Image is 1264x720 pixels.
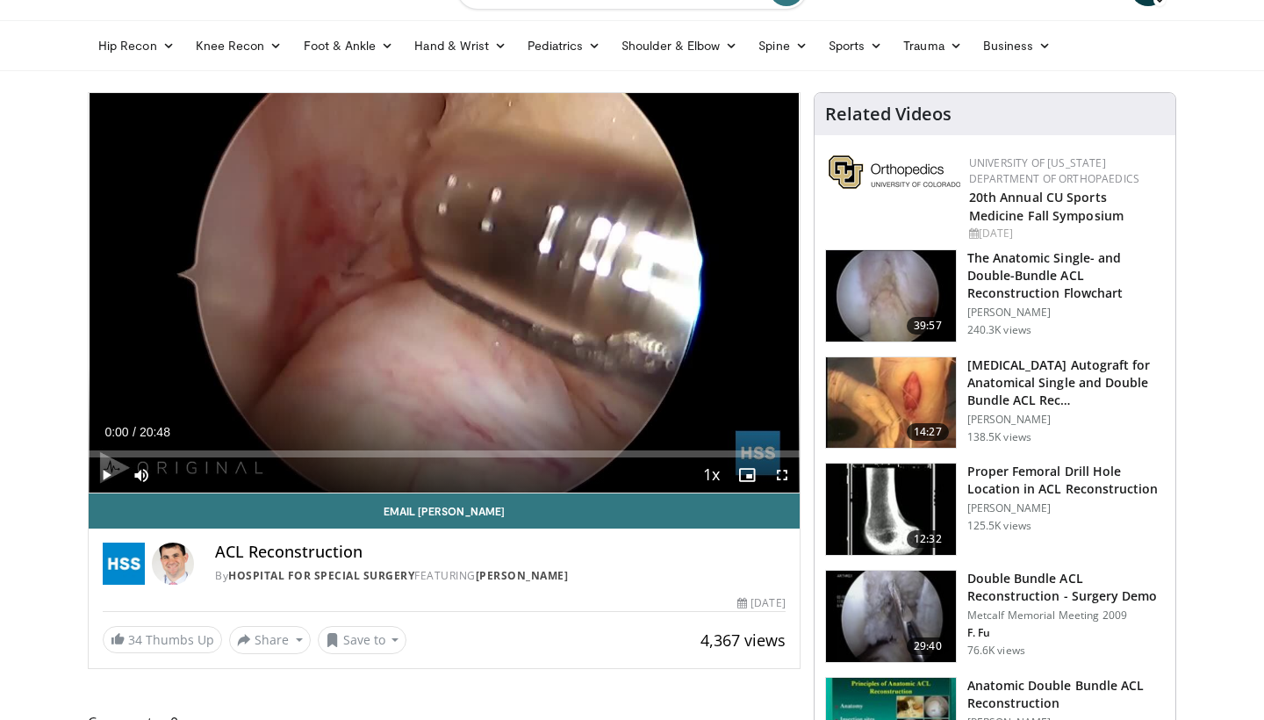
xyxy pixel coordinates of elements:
a: Pediatrics [517,28,611,63]
button: Enable picture-in-picture mode [729,457,765,493]
span: 14:27 [907,423,949,441]
a: Foot & Ankle [293,28,405,63]
a: 34 Thumbs Up [103,626,222,653]
span: / [133,425,136,439]
button: Mute [124,457,159,493]
a: Email [PERSON_NAME] [89,493,800,529]
img: 281064_0003_1.png.150x105_q85_crop-smart_upscale.jpg [826,357,956,449]
div: By FEATURING [215,568,786,584]
div: [DATE] [737,595,785,611]
button: Fullscreen [765,457,800,493]
span: 0:00 [104,425,128,439]
button: Playback Rate [694,457,729,493]
span: 4,367 views [700,630,786,651]
p: 240.3K views [967,323,1031,337]
p: [PERSON_NAME] [967,413,1165,427]
h3: The Anatomic Single- and Double-Bundle ACL Reconstruction Flowchart [967,249,1165,302]
a: Sports [818,28,894,63]
a: [PERSON_NAME] [476,568,569,583]
a: 39:57 The Anatomic Single- and Double-Bundle ACL Reconstruction Flowchart [PERSON_NAME] 240.3K views [825,249,1165,342]
p: [PERSON_NAME] [967,306,1165,320]
img: ffu_3.png.150x105_q85_crop-smart_upscale.jpg [826,571,956,662]
div: [DATE] [969,226,1161,241]
button: Share [229,626,311,654]
p: 76.6K views [967,644,1025,658]
p: 125.5K views [967,519,1031,533]
span: 20:48 [140,425,170,439]
h3: Double Bundle ACL Reconstruction - Surgery Demo [967,570,1165,605]
img: Fu_0_3.png.150x105_q85_crop-smart_upscale.jpg [826,250,956,342]
a: 29:40 Double Bundle ACL Reconstruction - Surgery Demo Metcalf Memorial Meeting 2009 F. Fu 76.6K v... [825,570,1165,663]
p: F. Fu [967,626,1165,640]
h4: Related Videos [825,104,952,125]
a: 20th Annual CU Sports Medicine Fall Symposium [969,189,1124,224]
span: 12:32 [907,530,949,548]
video-js: Video Player [89,93,800,493]
button: Save to [318,626,407,654]
img: Title_01_100001165_3.jpg.150x105_q85_crop-smart_upscale.jpg [826,464,956,555]
p: Metcalf Memorial Meeting 2009 [967,608,1165,623]
a: Trauma [893,28,973,63]
span: 39:57 [907,317,949,335]
a: University of [US_STATE] Department of Orthopaedics [969,155,1139,186]
h3: [MEDICAL_DATA] Autograft for Anatomical Single and Double Bundle ACL Rec… [967,356,1165,409]
span: 34 [128,631,142,648]
div: Progress Bar [89,450,800,457]
a: Hand & Wrist [404,28,517,63]
img: 355603a8-37da-49b6-856f-e00d7e9307d3.png.150x105_q85_autocrop_double_scale_upscale_version-0.2.png [829,155,960,189]
h3: Anatomic Double Bundle ACL Reconstruction [967,677,1165,712]
img: Avatar [152,543,194,585]
p: [PERSON_NAME] [967,501,1165,515]
a: 14:27 [MEDICAL_DATA] Autograft for Anatomical Single and Double Bundle ACL Rec… [PERSON_NAME] 138... [825,356,1165,450]
p: 138.5K views [967,430,1031,444]
a: 12:32 Proper Femoral Drill Hole Location in ACL Reconstruction [PERSON_NAME] 125.5K views [825,463,1165,556]
h3: Proper Femoral Drill Hole Location in ACL Reconstruction [967,463,1165,498]
span: 29:40 [907,637,949,655]
button: Play [89,457,124,493]
a: Business [973,28,1062,63]
a: Spine [748,28,817,63]
a: Shoulder & Elbow [611,28,748,63]
h4: ACL Reconstruction [215,543,786,562]
img: Hospital for Special Surgery [103,543,145,585]
a: Hospital for Special Surgery [228,568,414,583]
a: Hip Recon [88,28,185,63]
a: Knee Recon [185,28,293,63]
